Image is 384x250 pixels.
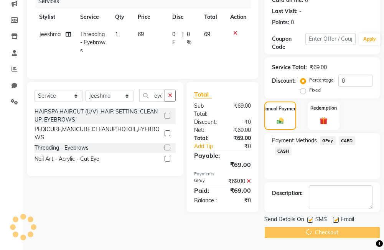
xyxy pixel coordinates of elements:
[291,18,294,27] div: 0
[305,33,356,45] input: Enter Offer / Coupon Code
[188,142,228,150] a: Add Tip
[222,177,257,185] div: ₹69.00
[222,102,257,118] div: ₹69.00
[199,8,226,26] th: Total
[272,18,289,27] div: Points:
[272,7,298,15] div: Last Visit:
[187,30,195,47] span: 0 %
[188,134,222,142] div: Total:
[222,126,257,134] div: ₹69.00
[226,8,251,26] th: Action
[275,147,292,155] span: CASH
[222,197,257,205] div: ₹0
[222,118,257,126] div: ₹0
[317,116,330,126] img: _gift.svg
[168,8,200,26] th: Disc
[133,8,167,26] th: Price
[188,197,222,205] div: Balance :
[309,87,321,93] label: Fixed
[172,30,179,47] span: 0 F
[228,142,257,150] div: ₹0
[80,31,105,54] span: Threading - Eyebrows
[188,177,222,185] div: GPay
[309,77,334,83] label: Percentage
[310,63,327,72] div: ₹69.00
[115,31,118,38] span: 1
[222,134,257,142] div: ₹69.00
[272,77,296,85] div: Discount:
[262,105,298,112] label: Manual Payment
[272,63,307,72] div: Service Total:
[188,102,222,118] div: Sub Total:
[299,7,302,15] div: -
[272,137,317,145] span: Payment Methods
[188,126,222,134] div: Net:
[272,35,305,51] div: Coupon Code
[35,125,162,142] div: PEDICURE,MANICURE,CLEANUP,HOTOIL,EYEBROWS
[35,144,89,152] div: Threading - Eyebrows
[264,215,304,225] span: Send Details On
[315,215,327,225] span: SMS
[188,186,222,195] div: Paid:
[310,105,337,112] label: Redemption
[204,31,210,38] span: 69
[188,118,222,126] div: Discount:
[39,31,61,38] span: Jeeshma
[188,160,257,169] div: ₹69.00
[35,8,76,26] th: Stylist
[339,136,355,145] span: CARD
[194,171,251,177] div: Payments
[76,8,110,26] th: Service
[222,186,257,195] div: ₹69.00
[35,155,99,163] div: Nail Art - Acrylic - Cat Eye
[138,31,144,38] span: 69
[272,189,303,197] div: Description:
[275,117,286,125] img: _cash.svg
[194,90,212,98] span: Total
[35,108,162,124] div: HAIRSPA,HAIRCUT (U/V) ,HAIR SETTING, CLEANUP, EYEBROWS
[320,136,336,145] span: GPay
[341,215,354,225] span: Email
[139,90,165,102] input: Search or Scan
[188,151,257,160] div: Payable:
[359,33,381,45] button: Apply
[182,30,184,47] span: |
[110,8,133,26] th: Qty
